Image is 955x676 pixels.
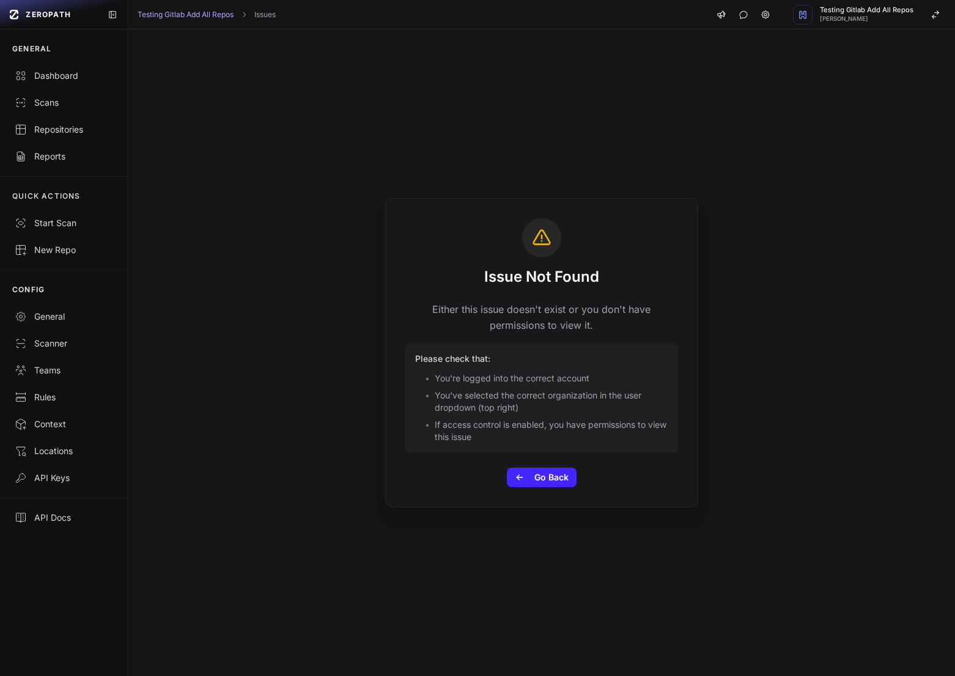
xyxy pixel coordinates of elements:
div: Start Scan [15,217,112,229]
div: API Docs [15,512,112,524]
a: ZEROPATH [5,5,98,24]
div: New Repo [15,244,112,256]
p: Please check that: [415,353,668,365]
div: Scanner [15,337,112,350]
div: Scans [15,97,112,109]
div: Locations [15,445,112,457]
a: Testing Gitlab Add All Repos [138,10,234,20]
span: • [425,419,430,431]
div: Rules [15,391,112,403]
div: Dashboard [15,70,112,82]
span: • [425,372,430,384]
span: Testing Gitlab Add All Repos [820,7,913,13]
div: API Keys [15,472,112,484]
div: Repositories [15,123,112,136]
h2: Issue Not Found [484,267,599,287]
p: CONFIG [12,285,45,295]
span: You're logged into the correct account [435,372,589,384]
svg: chevron right, [240,10,248,19]
span: [PERSON_NAME] [820,16,913,22]
span: ZEROPATH [26,10,71,20]
div: Reports [15,150,112,163]
p: Either this issue doesn't exist or you don't have permissions to view it. [405,301,678,333]
span: You've selected the correct organization in the user dropdown (top right) [435,389,668,414]
button: Go Back [507,468,577,487]
p: QUICK ACTIONS [12,191,81,201]
div: Teams [15,364,112,377]
span: If access control is enabled, you have permissions to view this issue [435,419,668,443]
div: Context [15,418,112,430]
span: • [425,389,430,402]
a: Issues [254,10,276,20]
p: GENERAL [12,44,51,54]
nav: breadcrumb [138,10,276,20]
div: General [15,310,112,323]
